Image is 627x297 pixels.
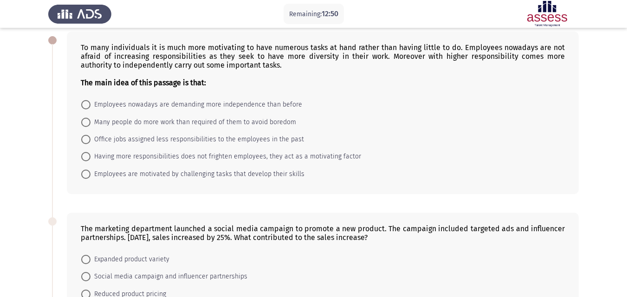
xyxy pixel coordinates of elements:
[90,254,169,265] span: Expanded product variety
[289,8,338,20] p: Remaining:
[48,1,111,27] img: Assess Talent Management logo
[81,43,565,87] div: To many individuals it is much more motivating to have numerous tasks at hand rather than having ...
[81,78,206,87] b: The main idea of this passage is that:
[90,117,296,128] span: Many people do more work than required of them to avoid boredom
[90,134,304,145] span: Office jobs assigned less responsibilities to the employees in the past
[322,9,338,18] span: 12:50
[90,99,302,110] span: Employees nowadays are demanding more independence than before
[90,169,304,180] span: Employees are motivated by challenging tasks that develop their skills
[90,151,361,162] span: Having more responsibilities does not frighten employees, they act as a motivating factor
[90,271,247,282] span: Social media campaign and influencer partnerships
[81,224,565,242] div: The marketing department launched a social media campaign to promote a new product. The campaign ...
[516,1,579,27] img: Assessment logo of ASSESS English Language Assessment (3 Module) (Ba - IB)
